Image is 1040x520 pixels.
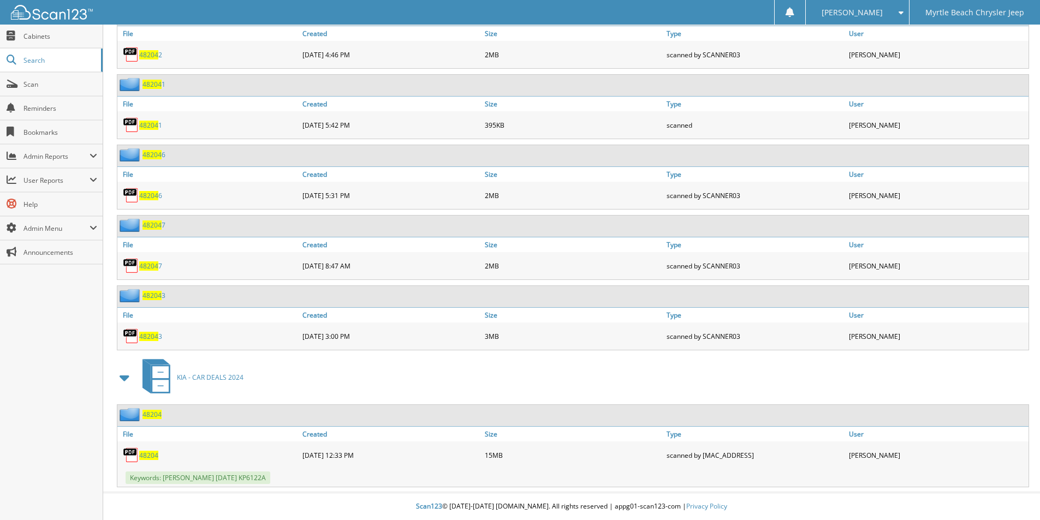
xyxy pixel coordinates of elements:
[664,444,846,466] div: scanned by [MAC_ADDRESS]
[142,150,162,159] span: 48204
[300,184,482,206] div: [DATE] 5:31 PM
[664,255,846,277] div: scanned by SCANNER03
[664,325,846,347] div: scanned by SCANNER03
[142,291,165,300] a: 482043
[846,184,1029,206] div: [PERSON_NAME]
[23,200,97,209] span: Help
[23,152,90,161] span: Admin Reports
[139,50,162,59] a: 482042
[300,308,482,322] a: Created
[416,501,442,511] span: Scan123
[23,80,97,89] span: Scan
[822,9,883,16] span: [PERSON_NAME]
[117,26,300,41] a: File
[23,176,90,185] span: User Reports
[23,224,90,233] span: Admin Menu
[664,167,846,182] a: Type
[300,44,482,65] div: [DATE] 4:46 PM
[664,427,846,441] a: Type
[482,114,664,136] div: 395KB
[846,308,1029,322] a: User
[177,373,243,382] span: KIA - CAR DEALS 2024
[117,97,300,111] a: File
[142,220,162,230] span: 48204
[482,26,664,41] a: Size
[686,501,727,511] a: Privacy Policy
[23,56,96,65] span: Search
[664,26,846,41] a: Type
[846,114,1029,136] div: [PERSON_NAME]
[846,237,1029,252] a: User
[123,447,139,463] img: PDF.png
[120,218,142,232] img: folder2.png
[142,80,162,89] span: 48204
[139,261,158,271] span: 48204
[846,427,1029,441] a: User
[120,77,142,91] img: folder2.png
[139,50,158,59] span: 48204
[846,167,1029,182] a: User
[142,220,165,230] a: 482047
[23,128,97,137] span: Bookmarks
[23,104,97,113] span: Reminders
[846,255,1029,277] div: [PERSON_NAME]
[139,332,162,341] a: 482043
[664,237,846,252] a: Type
[300,167,482,182] a: Created
[482,237,664,252] a: Size
[300,444,482,466] div: [DATE] 12:33 PM
[123,187,139,204] img: PDF.png
[482,44,664,65] div: 2MB
[23,32,97,41] span: Cabinets
[139,451,158,460] a: 48204
[482,97,664,111] a: Size
[664,97,846,111] a: Type
[300,255,482,277] div: [DATE] 8:47 AM
[482,427,664,441] a: Size
[300,97,482,111] a: Created
[117,237,300,252] a: File
[23,248,97,257] span: Announcements
[925,9,1024,16] span: Myrtle Beach Chrysler Jeep
[482,325,664,347] div: 3MB
[139,121,158,130] span: 48204
[126,471,270,484] span: Keywords: [PERSON_NAME] [DATE] KP6122A
[120,289,142,302] img: folder2.png
[139,191,162,200] a: 482046
[142,80,165,89] a: 482041
[139,191,158,200] span: 48204
[123,328,139,344] img: PDF.png
[482,255,664,277] div: 2MB
[123,258,139,274] img: PDF.png
[139,332,158,341] span: 48204
[846,44,1029,65] div: [PERSON_NAME]
[142,410,162,419] a: 48204
[664,44,846,65] div: scanned by SCANNER03
[664,114,846,136] div: scanned
[142,291,162,300] span: 48204
[117,308,300,322] a: File
[846,325,1029,347] div: [PERSON_NAME]
[846,444,1029,466] div: [PERSON_NAME]
[300,325,482,347] div: [DATE] 3:00 PM
[300,427,482,441] a: Created
[103,493,1040,520] div: © [DATE]-[DATE] [DOMAIN_NAME]. All rights reserved | appg01-scan123-com |
[142,150,165,159] a: 482046
[664,308,846,322] a: Type
[846,97,1029,111] a: User
[117,427,300,441] a: File
[664,184,846,206] div: scanned by SCANNER03
[482,308,664,322] a: Size
[120,408,142,421] img: folder2.png
[846,26,1029,41] a: User
[123,46,139,63] img: PDF.png
[300,237,482,252] a: Created
[139,261,162,271] a: 482047
[300,26,482,41] a: Created
[11,5,93,20] img: scan123-logo-white.svg
[985,468,1040,520] iframe: Chat Widget
[123,117,139,133] img: PDF.png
